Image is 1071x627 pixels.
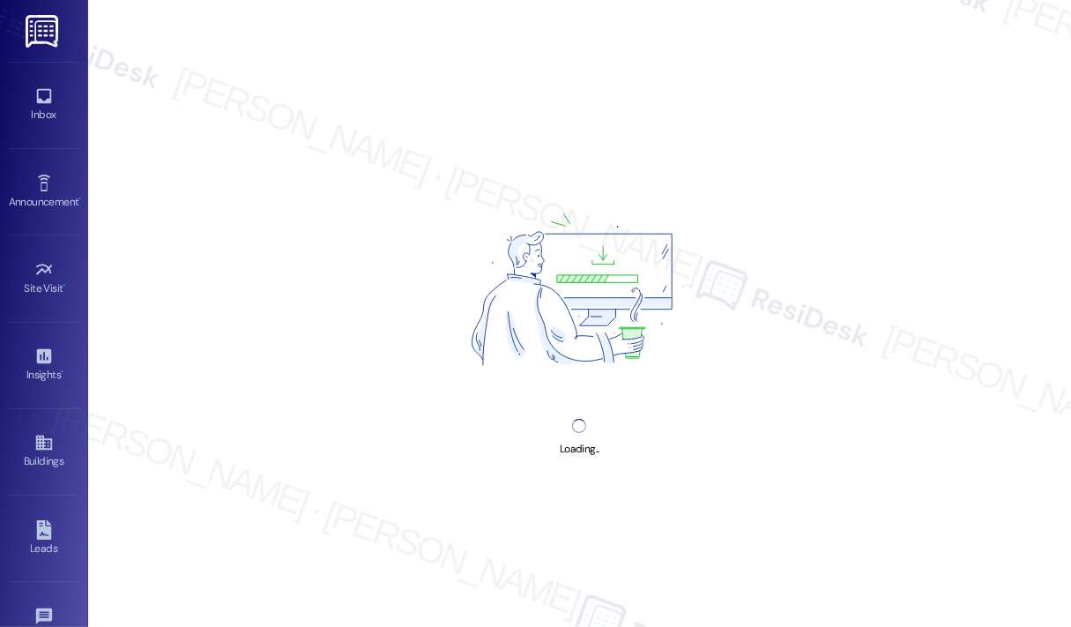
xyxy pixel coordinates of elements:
[61,366,63,378] span: •
[9,515,79,563] a: Leads
[9,255,79,302] a: Site Visit •
[9,428,79,475] a: Buildings
[26,15,62,48] img: ResiDesk Logo
[78,193,81,205] span: •
[9,81,79,129] a: Inbox
[63,280,66,292] span: •
[9,341,79,389] a: Insights •
[560,440,599,459] div: Loading...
